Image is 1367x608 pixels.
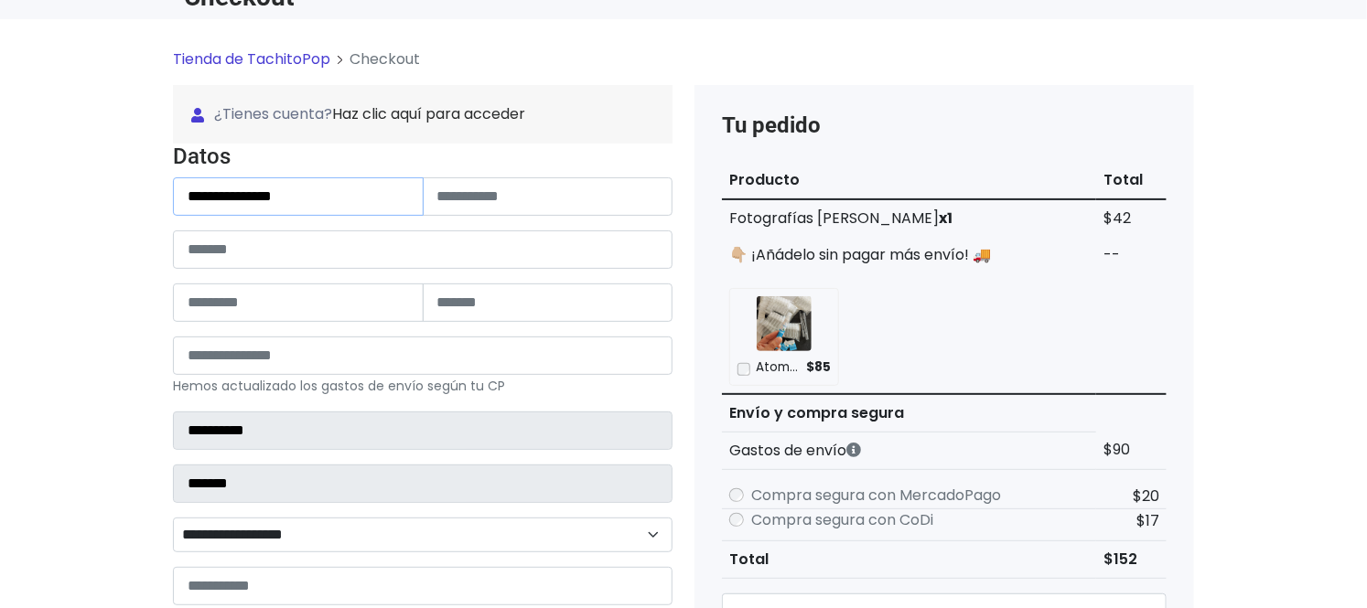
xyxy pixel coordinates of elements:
[173,377,505,395] small: Hemos actualizado los gastos de envío según tu CP
[332,103,525,124] a: Haz clic aquí para acceder
[722,540,1096,578] th: Total
[1096,432,1167,469] td: $90
[722,394,1096,432] th: Envío y compra segura
[756,358,801,377] p: Atomizador Bolsillo 10 ml
[173,144,673,170] h4: Datos
[173,48,1194,85] nav: breadcrumb
[173,48,330,69] a: Tienda de TachitoPop
[722,112,1167,139] h4: Tu pedido
[806,358,831,377] span: $85
[751,509,933,531] label: Compra segura con CoDi
[751,485,1001,507] label: Compra segura con MercadoPago
[330,48,420,70] li: Checkout
[191,103,654,125] span: ¿Tienes cuenta?
[939,208,953,229] strong: x1
[1096,237,1167,273] td: --
[722,432,1096,469] th: Gastos de envío
[722,199,1096,237] td: Fotografías [PERSON_NAME]
[1133,485,1159,507] span: $20
[757,296,812,351] img: Atomizador Bolsillo 10 ml
[1096,540,1167,578] td: $152
[846,443,861,457] i: Los gastos de envío dependen de códigos postales. ¡Te puedes llevar más productos en un solo envío !
[722,162,1096,199] th: Producto
[722,237,1096,273] td: 👇🏼 ¡Añádelo sin pagar más envío! 🚚
[1136,510,1159,531] span: $17
[1096,162,1167,199] th: Total
[1096,199,1167,237] td: $42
